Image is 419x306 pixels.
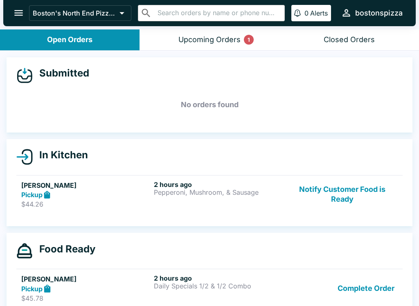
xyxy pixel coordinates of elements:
[154,282,283,290] p: Daily Specials 1/2 & 1/2 Combo
[21,294,151,302] p: $45.78
[154,189,283,196] p: Pepperoni, Mushroom, & Sausage
[8,2,29,23] button: open drawer
[21,285,43,293] strong: Pickup
[355,8,403,18] div: bostonspizza
[178,35,241,45] div: Upcoming Orders
[33,149,88,161] h4: In Kitchen
[304,9,309,17] p: 0
[248,36,250,44] p: 1
[338,4,406,22] button: bostonspizza
[33,67,89,79] h4: Submitted
[155,7,281,19] input: Search orders by name or phone number
[287,180,398,209] button: Notify Customer Food is Ready
[154,274,283,282] h6: 2 hours ago
[21,180,151,190] h5: [PERSON_NAME]
[21,200,151,208] p: $44.26
[33,243,95,255] h4: Food Ready
[310,9,328,17] p: Alerts
[29,5,131,21] button: Boston's North End Pizza Bakery
[334,274,398,302] button: Complete Order
[16,90,403,119] h5: No orders found
[47,35,92,45] div: Open Orders
[154,180,283,189] h6: 2 hours ago
[21,191,43,199] strong: Pickup
[16,175,403,214] a: [PERSON_NAME]Pickup$44.262 hours agoPepperoni, Mushroom, & SausageNotify Customer Food is Ready
[324,35,375,45] div: Closed Orders
[33,9,116,17] p: Boston's North End Pizza Bakery
[21,274,151,284] h5: [PERSON_NAME]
